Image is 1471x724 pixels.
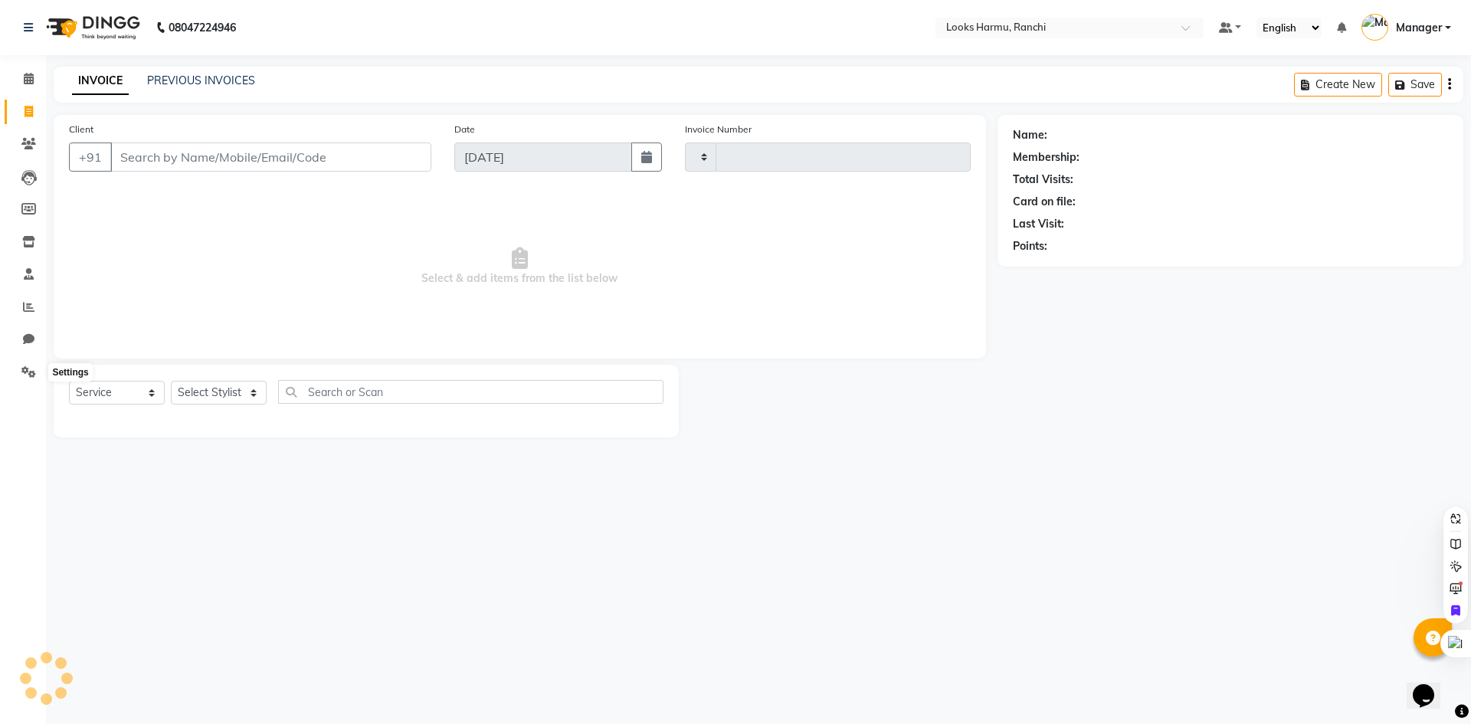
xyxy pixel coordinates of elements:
[454,123,475,136] label: Date
[685,123,752,136] label: Invoice Number
[1396,20,1442,36] span: Manager
[69,123,93,136] label: Client
[48,363,92,382] div: Settings
[1361,14,1388,41] img: Manager
[69,190,971,343] span: Select & add items from the list below
[1013,216,1064,232] div: Last Visit:
[1013,127,1047,143] div: Name:
[1388,73,1442,97] button: Save
[147,74,255,87] a: PREVIOUS INVOICES
[1013,238,1047,254] div: Points:
[110,143,431,172] input: Search by Name/Mobile/Email/Code
[1013,149,1079,165] div: Membership:
[1013,194,1076,210] div: Card on file:
[69,143,112,172] button: +91
[72,67,129,95] a: INVOICE
[169,6,236,49] b: 08047224946
[1407,663,1456,709] iframe: chat widget
[1294,73,1382,97] button: Create New
[1013,172,1073,188] div: Total Visits:
[278,380,663,404] input: Search or Scan
[39,6,144,49] img: logo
